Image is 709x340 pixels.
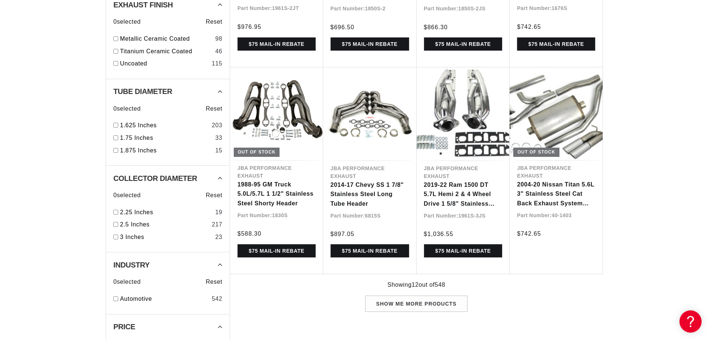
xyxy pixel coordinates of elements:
div: 15 [215,146,222,155]
div: 23 [215,232,222,242]
div: 203 [212,121,222,130]
span: Price [113,323,135,330]
a: 2004-20 Nissan Titan 5.6L 3" Stainless Steel Cat Back Exhaust System with Dual 3 1/2" Tips Side R... [517,180,595,208]
div: 33 [215,133,222,143]
span: Showing 12 out of 548 [387,280,445,290]
a: Titanium Ceramic Coated [120,47,212,56]
a: 1988-95 GM Truck 5.0L/5.7L 1 1/2" Stainless Steel Shorty Header [237,180,316,208]
span: Reset [206,17,222,27]
div: 115 [212,59,222,68]
a: 2.25 Inches [120,208,212,217]
span: 0 selected [113,191,141,200]
a: 2014-17 Chevy SS 1 7/8" Stainless Steel Long Tube Header [330,180,409,209]
a: 1.625 Inches [120,121,209,130]
span: Tube Diameter [113,88,172,95]
div: 19 [215,208,222,217]
a: 1.75 Inches [120,133,212,143]
span: 0 selected [113,17,141,27]
a: 1.875 Inches [120,146,212,155]
div: 542 [212,294,222,304]
a: 3 Inches [120,232,212,242]
div: 98 [215,34,222,44]
a: 2.5 Inches [120,220,209,229]
a: Automotive [120,294,209,304]
a: Metallic Ceramic Coated [120,34,212,44]
a: 2019-22 Ram 1500 DT 5.7L Hemi 2 & 4 Wheel Drive 1 5/8" Stainless Steel Shorty Header with Metalli... [424,180,503,209]
div: 217 [212,220,222,229]
span: Industry [113,261,150,269]
span: Collector Diameter [113,175,197,182]
span: 0 selected [113,104,141,114]
span: 0 selected [113,277,141,287]
span: Reset [206,104,222,114]
a: Uncoated [120,59,209,68]
div: Show me more products [365,296,468,312]
span: Reset [206,277,222,287]
span: Reset [206,191,222,200]
span: Exhaust Finish [113,1,173,9]
div: 46 [215,47,222,56]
